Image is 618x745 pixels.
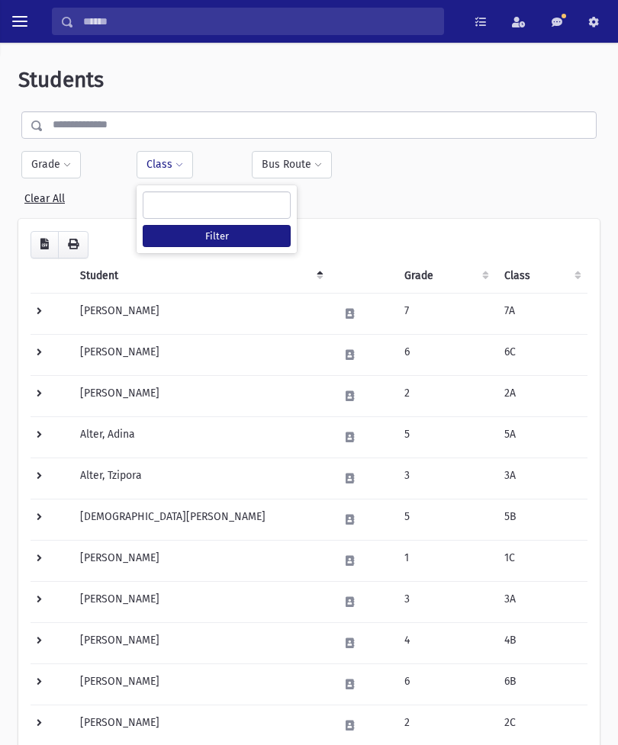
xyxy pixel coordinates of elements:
[31,231,59,259] button: CSV
[24,186,65,205] a: Clear All
[395,375,494,416] td: 2
[71,334,330,375] td: [PERSON_NAME]
[395,663,494,705] td: 6
[137,151,193,178] button: Class
[74,8,443,35] input: Search
[395,259,494,294] th: Grade: activate to sort column ascending
[58,231,89,259] button: Print
[71,540,330,581] td: [PERSON_NAME]
[71,581,330,622] td: [PERSON_NAME]
[71,375,330,416] td: [PERSON_NAME]
[71,499,330,540] td: [DEMOGRAPHIC_DATA][PERSON_NAME]
[495,416,587,458] td: 5A
[495,663,587,705] td: 6B
[395,581,494,622] td: 3
[395,458,494,499] td: 3
[395,293,494,334] td: 7
[71,259,330,294] th: Student: activate to sort column descending
[71,622,330,663] td: [PERSON_NAME]
[18,67,104,92] span: Students
[495,622,587,663] td: 4B
[71,293,330,334] td: [PERSON_NAME]
[395,416,494,458] td: 5
[252,151,332,178] button: Bus Route
[6,8,34,35] button: toggle menu
[395,499,494,540] td: 5
[495,334,587,375] td: 6C
[495,375,587,416] td: 2A
[21,151,81,178] button: Grade
[495,540,587,581] td: 1C
[495,499,587,540] td: 5B
[395,540,494,581] td: 1
[143,225,291,247] button: Filter
[495,581,587,622] td: 3A
[495,458,587,499] td: 3A
[495,293,587,334] td: 7A
[495,259,587,294] th: Class: activate to sort column ascending
[71,416,330,458] td: Alter, Adina
[71,458,330,499] td: Alter, Tzipora
[395,334,494,375] td: 6
[395,622,494,663] td: 4
[71,663,330,705] td: [PERSON_NAME]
